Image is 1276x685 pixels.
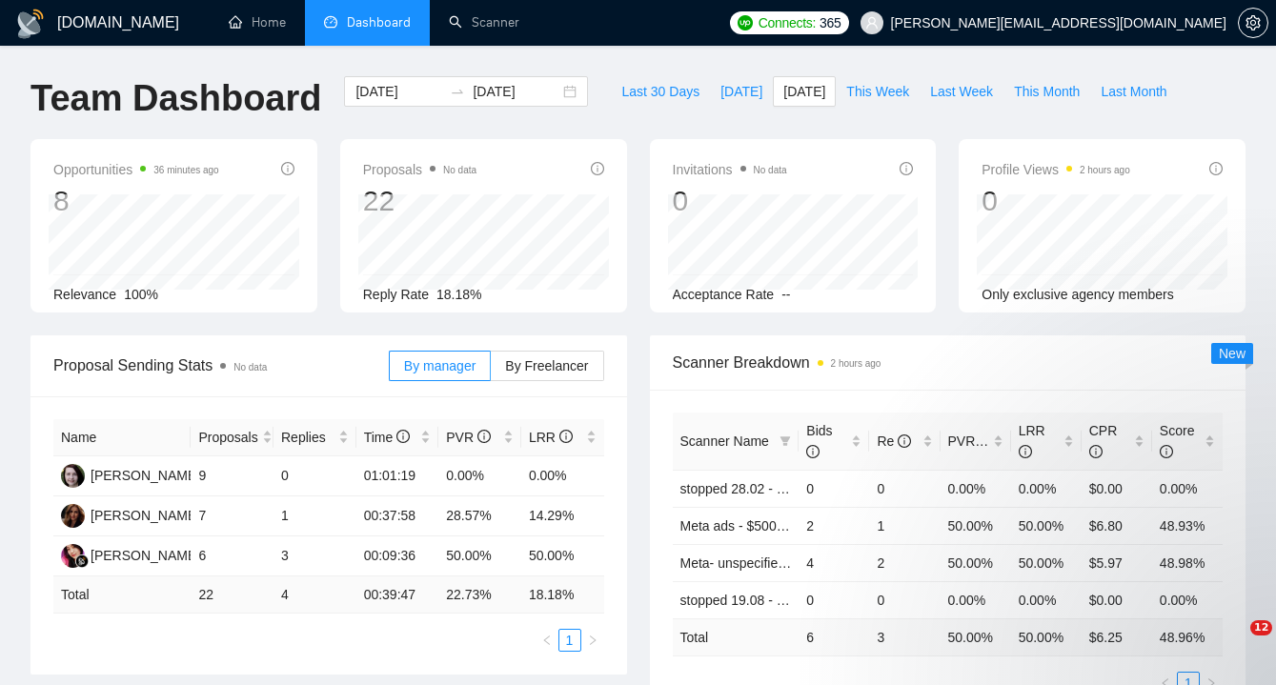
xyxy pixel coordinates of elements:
a: 1 [559,630,580,651]
span: info-circle [1209,162,1223,175]
time: 36 minutes ago [153,165,218,175]
td: 3 [869,618,940,655]
button: This Week [836,76,920,107]
span: CPR [1089,423,1118,459]
span: dashboard [324,15,337,29]
span: info-circle [559,430,573,443]
span: Re [877,433,911,449]
span: Invitations [673,158,787,181]
span: info-circle [1019,445,1032,458]
span: 12 [1250,620,1272,635]
a: homeHome [229,14,286,30]
span: Relevance [53,287,116,302]
span: Reply Rate [363,287,429,302]
a: Meta- unspecified - Feedback+ -AI [680,555,884,571]
span: New [1219,346,1246,361]
td: 01:01:19 [356,456,439,496]
span: [DATE] [720,81,762,102]
td: $ 6.25 [1082,618,1152,655]
div: 0 [673,183,787,219]
li: Next Page [581,629,604,652]
span: info-circle [591,162,604,175]
span: info-circle [898,434,911,448]
button: [DATE] [773,76,836,107]
span: info-circle [1160,445,1173,458]
button: setting [1238,8,1268,38]
button: This Month [1003,76,1090,107]
span: This Month [1014,81,1080,102]
td: 22.73 % [438,576,521,614]
span: info-circle [900,162,913,175]
td: 50.00% [521,536,604,576]
button: Last 30 Days [611,76,710,107]
span: filter [780,435,791,447]
td: 0.00% [1152,470,1223,507]
td: 0 [799,581,869,618]
input: End date [473,81,559,102]
td: 00:37:58 [356,496,439,536]
td: 0 [799,470,869,507]
button: Last Week [920,76,1003,107]
div: 8 [53,183,219,219]
div: 0 [982,183,1130,219]
th: Proposals [191,419,273,456]
li: Previous Page [536,629,558,652]
a: IG[PERSON_NAME] [61,467,200,482]
span: info-circle [396,430,410,443]
span: No data [443,165,476,175]
a: searchScanner [449,14,519,30]
button: Last Month [1090,76,1177,107]
td: $0.00 [1082,470,1152,507]
span: info-circle [477,430,491,443]
span: info-circle [1089,445,1103,458]
span: user [865,16,879,30]
span: Opportunities [53,158,219,181]
button: left [536,629,558,652]
span: swap-right [450,84,465,99]
img: IG [61,464,85,488]
img: NK [61,544,85,568]
div: [PERSON_NAME] [91,465,200,486]
li: 1 [558,629,581,652]
td: 0.00% [1011,470,1082,507]
span: Profile Views [982,158,1130,181]
td: 00:09:36 [356,536,439,576]
span: LRR [1019,423,1045,459]
time: 2 hours ago [1080,165,1130,175]
span: 100% [124,287,158,302]
span: Dashboard [347,14,411,30]
td: 4 [273,576,356,614]
a: stopped 19.08 - Meta ads - LeadGen/cases/ hook - tripled leads- $500+ [680,593,1103,608]
td: 2 [799,507,869,544]
span: Last 30 Days [621,81,699,102]
span: to [450,84,465,99]
span: Scanner Name [680,433,769,449]
td: 50.00 % [941,618,1011,655]
a: NK[PERSON_NAME] [61,547,200,562]
span: 18.18% [436,287,481,302]
td: 50.00% [438,536,521,576]
td: 0.00% [941,470,1011,507]
td: 0 [273,456,356,496]
span: Proposals [363,158,476,181]
img: logo [15,9,46,39]
td: 0.00% [521,456,604,496]
td: 28.57% [438,496,521,536]
td: 22 [191,576,273,614]
span: left [541,635,553,646]
span: Score [1160,423,1195,459]
a: stopped 28.02 - Google Ads - LeadGen/cases/hook- saved $k [680,481,1045,496]
td: 9 [191,456,273,496]
td: Total [673,618,800,655]
span: Only exclusive agency members [982,287,1174,302]
span: 365 [820,12,841,33]
span: Bids [806,423,832,459]
span: [DATE] [783,81,825,102]
img: gigradar-bm.png [75,554,89,568]
th: Name [53,419,191,456]
span: LRR [529,430,573,445]
iframe: Intercom live chat [1211,620,1257,666]
span: No data [754,165,787,175]
td: Total [53,576,191,614]
span: info-circle [806,445,820,458]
